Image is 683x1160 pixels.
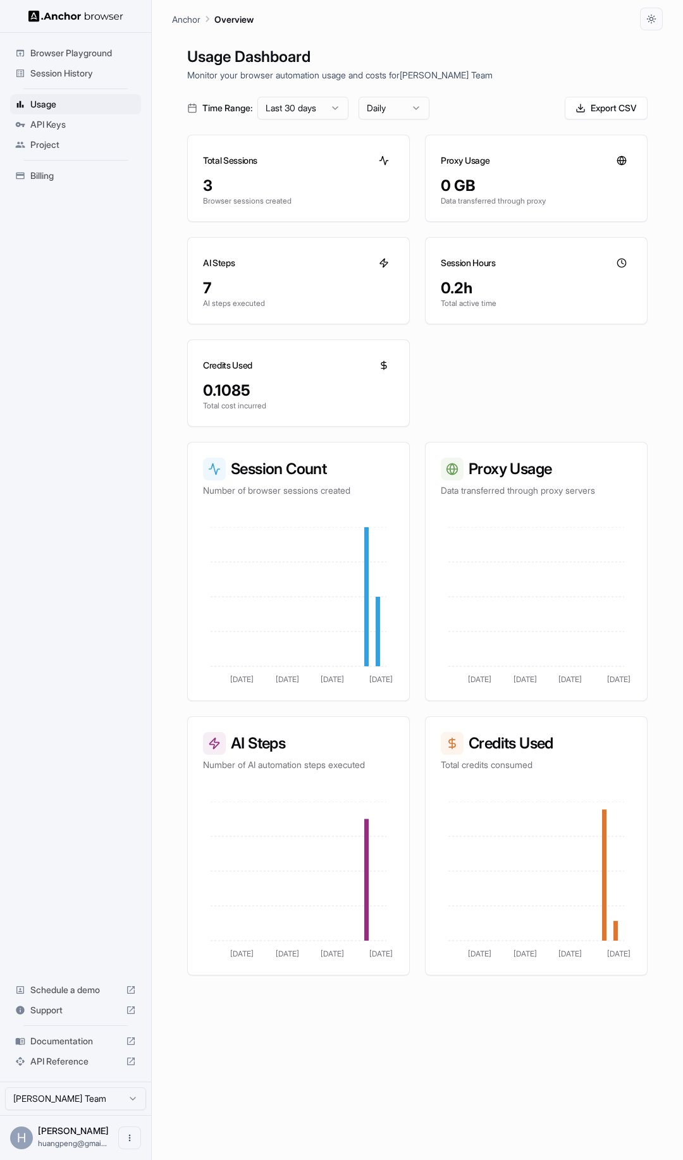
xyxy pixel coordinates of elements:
span: Support [30,1004,121,1017]
p: Total active time [441,298,632,308]
h3: Proxy Usage [441,458,632,480]
span: Usage [30,98,136,111]
span: Browser Playground [30,47,136,59]
span: huangpeng@gmail.com [38,1139,107,1148]
div: Schedule a demo [10,980,141,1000]
div: H [10,1126,33,1149]
h3: AI Steps [203,257,235,269]
tspan: [DATE] [468,675,491,684]
span: Project [30,138,136,151]
div: Usage [10,94,141,114]
nav: breadcrumb [172,12,254,26]
div: API Keys [10,114,141,135]
div: Session History [10,63,141,83]
div: 0.1085 [203,381,394,401]
tspan: [DATE] [321,675,344,684]
span: Billing [30,169,136,182]
h3: AI Steps [203,732,394,755]
p: Total cost incurred [203,401,394,411]
h1: Usage Dashboard [187,46,648,68]
div: 0 GB [441,176,632,196]
span: Documentation [30,1035,121,1047]
p: Overview [214,13,254,26]
img: Anchor Logo [28,10,123,22]
tspan: [DATE] [369,675,393,684]
button: Export CSV [565,97,648,119]
span: Schedule a demo [30,984,121,996]
div: Browser Playground [10,43,141,63]
p: Number of AI automation steps executed [203,759,394,771]
h3: Proxy Usage [441,154,489,167]
div: Project [10,135,141,155]
span: Huang Peng [38,1125,109,1136]
tspan: [DATE] [514,675,537,684]
h3: Total Sessions [203,154,257,167]
p: Data transferred through proxy servers [441,484,632,497]
tspan: [DATE] [514,949,537,958]
tspan: [DATE] [276,675,299,684]
p: Browser sessions created [203,196,394,206]
p: Anchor [172,13,200,26]
h3: Credits Used [441,732,632,755]
tspan: [DATE] [468,949,491,958]
tspan: [DATE] [607,949,631,958]
tspan: [DATE] [369,949,393,958]
p: AI steps executed [203,298,394,308]
p: Data transferred through proxy [441,196,632,206]
tspan: [DATE] [276,949,299,958]
button: Open menu [118,1126,141,1149]
div: API Reference [10,1051,141,1071]
div: 7 [203,278,394,298]
div: Support [10,1000,141,1020]
tspan: [DATE] [230,675,254,684]
div: Billing [10,166,141,186]
p: Number of browser sessions created [203,484,394,497]
tspan: [DATE] [558,675,582,684]
div: Documentation [10,1031,141,1051]
h3: Session Count [203,458,394,480]
tspan: [DATE] [558,949,582,958]
h3: Session Hours [441,257,495,269]
div: 0.2h [441,278,632,298]
span: Time Range: [202,102,252,114]
h3: Credits Used [203,359,252,372]
tspan: [DATE] [321,949,344,958]
tspan: [DATE] [607,675,631,684]
p: Monitor your browser automation usage and costs for [PERSON_NAME] Team [187,68,648,82]
span: API Reference [30,1055,121,1068]
div: 3 [203,176,394,196]
tspan: [DATE] [230,949,254,958]
span: API Keys [30,118,136,131]
p: Total credits consumed [441,759,632,771]
span: Session History [30,67,136,80]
